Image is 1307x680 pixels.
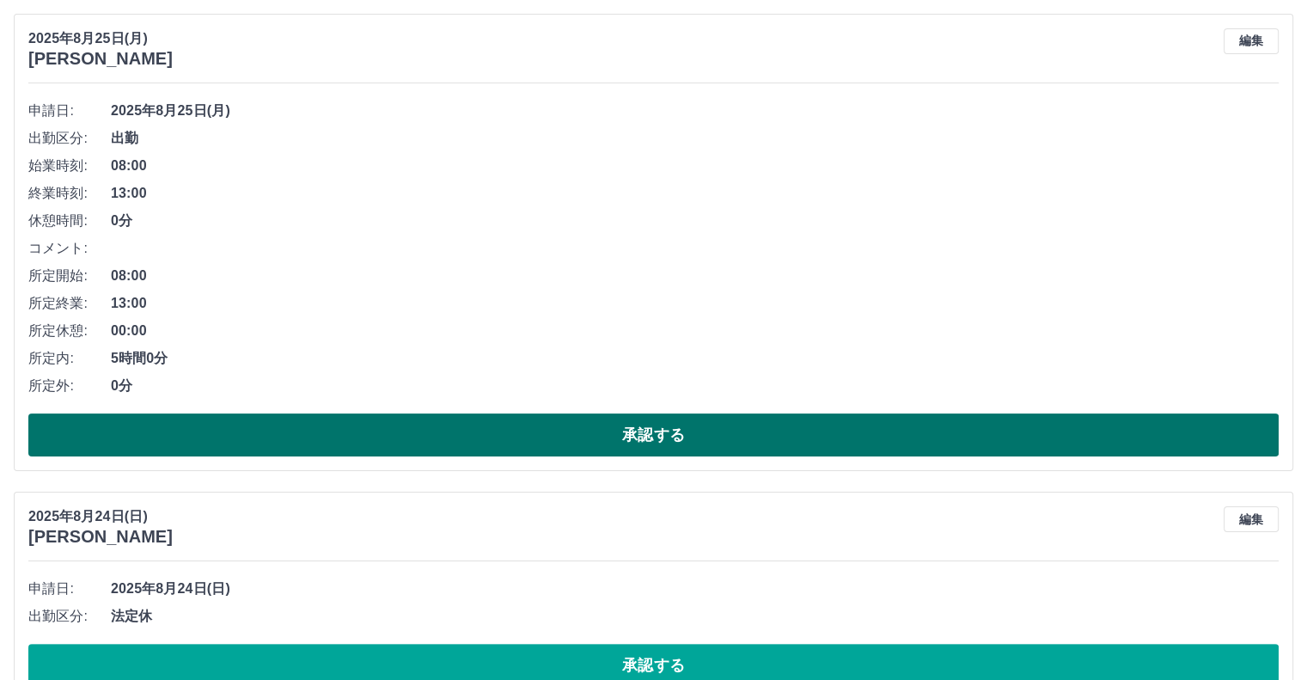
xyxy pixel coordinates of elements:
[28,606,111,627] span: 出勤区分:
[111,321,1279,341] span: 00:00
[28,376,111,396] span: 所定外:
[28,348,111,369] span: 所定内:
[28,156,111,176] span: 始業時刻:
[28,211,111,231] span: 休憩時間:
[111,293,1279,314] span: 13:00
[111,606,1279,627] span: 法定休
[111,348,1279,369] span: 5時間0分
[28,183,111,204] span: 終業時刻:
[28,28,173,49] p: 2025年8月25日(月)
[28,266,111,286] span: 所定開始:
[111,128,1279,149] span: 出勤
[28,293,111,314] span: 所定終業:
[28,101,111,121] span: 申請日:
[28,49,173,69] h3: [PERSON_NAME]
[28,321,111,341] span: 所定休憩:
[111,156,1279,176] span: 08:00
[1224,28,1279,54] button: 編集
[28,238,111,259] span: コメント:
[111,376,1279,396] span: 0分
[111,101,1279,121] span: 2025年8月25日(月)
[111,266,1279,286] span: 08:00
[28,128,111,149] span: 出勤区分:
[28,527,173,547] h3: [PERSON_NAME]
[111,579,1279,599] span: 2025年8月24日(日)
[1224,506,1279,532] button: 編集
[28,414,1279,456] button: 承認する
[28,579,111,599] span: 申請日:
[28,506,173,527] p: 2025年8月24日(日)
[111,183,1279,204] span: 13:00
[111,211,1279,231] span: 0分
